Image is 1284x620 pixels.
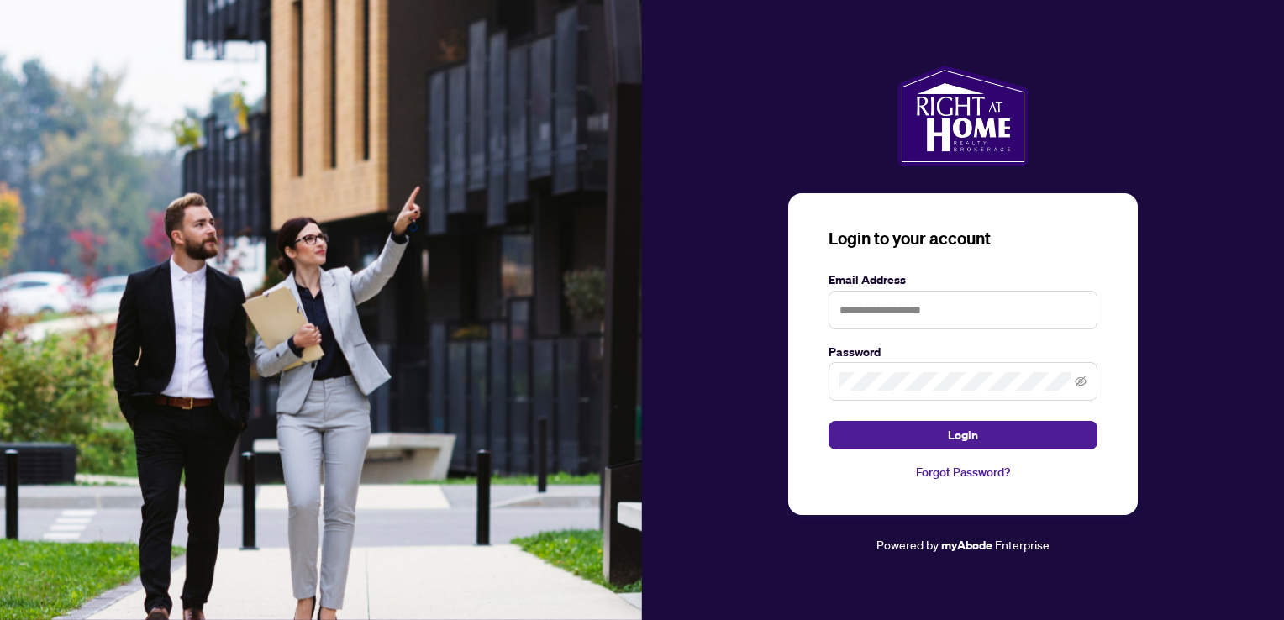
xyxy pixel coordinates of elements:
span: Login [948,422,978,449]
label: Email Address [829,271,1097,289]
img: ma-logo [897,66,1028,166]
span: eye-invisible [1075,376,1087,387]
label: Password [829,343,1097,361]
a: myAbode [941,536,992,554]
span: Powered by [876,537,939,552]
button: Login [829,421,1097,449]
span: Enterprise [995,537,1050,552]
a: Forgot Password? [829,463,1097,481]
h3: Login to your account [829,227,1097,250]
